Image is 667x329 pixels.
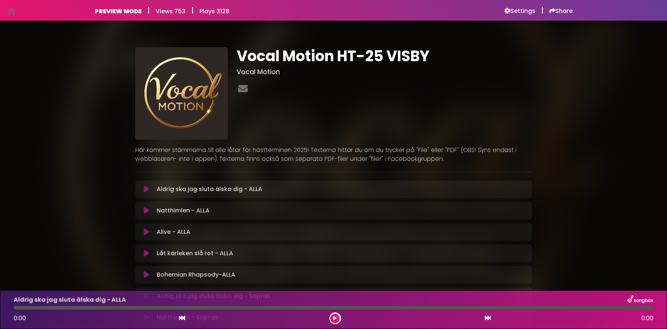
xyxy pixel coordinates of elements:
[541,6,543,15] h5: |
[157,185,262,194] p: Aldrig ska jag sluta älska dig - ALLA
[157,249,233,258] p: Låt kärleken slå rot - ALLA
[157,206,209,215] p: Natthimlen - ALLA
[641,314,653,323] span: 0:00
[157,270,235,279] p: Bohemian Rhapsody-ALLA
[199,8,229,15] h6: Plays 3128
[147,6,150,15] h5: |
[156,8,185,15] h6: Views 753
[191,6,194,15] h5: |
[95,8,142,15] h6: PREVIEW MODE
[157,228,190,236] p: Alive - ALLA
[14,314,26,322] span: 0:00
[628,295,653,305] img: songbox-logo-white.png
[135,146,532,163] p: Här kommer stämmorna till alla låtar för höstterminen 2025! Texterna hittar du om du trycker på "...
[237,68,532,76] h3: Vocal Motion
[237,47,532,65] h1: Vocal Motion HT-25 VISBY
[135,47,228,140] img: pGlB4Q9wSIK9SaBErEAn
[14,295,126,304] p: Aldrig ska jag sluta älska dig - ALLA
[549,7,573,15] a: Share
[504,7,535,15] a: Settings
